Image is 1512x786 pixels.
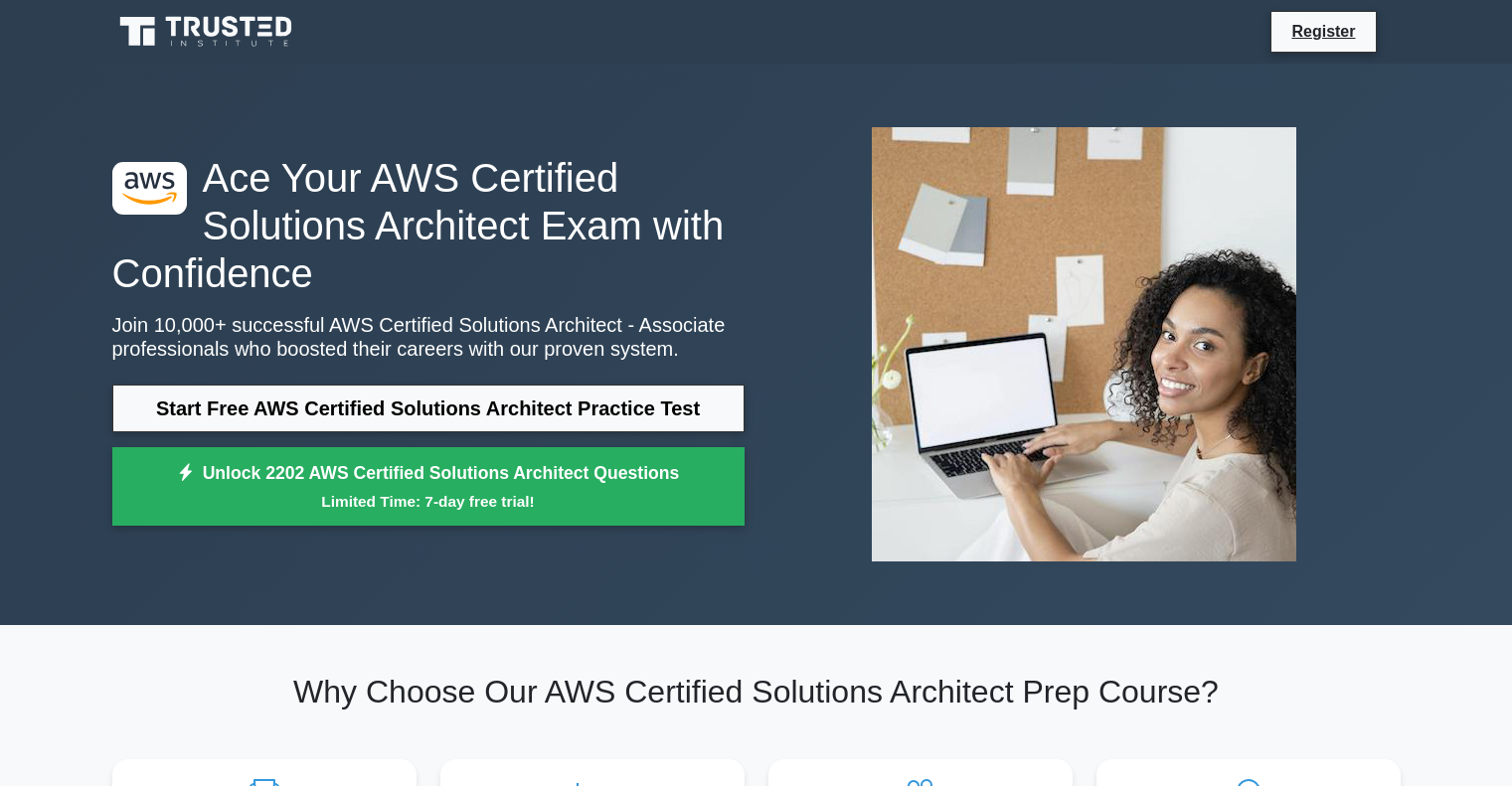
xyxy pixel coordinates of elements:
[137,490,720,513] small: Limited Time: 7-day free trial!
[112,313,745,361] p: Join 10,000+ successful AWS Certified Solutions Architect - Associate professionals who boosted t...
[1279,19,1367,44] a: Register
[112,385,745,432] a: Start Free AWS Certified Solutions Architect Practice Test
[112,154,745,297] h1: Ace Your AWS Certified Solutions Architect Exam with Confidence
[112,673,1401,710] h2: Why Choose Our AWS Certified Solutions Architect Prep Course?
[112,447,745,527] a: Unlock 2202 AWS Certified Solutions Architect QuestionsLimited Time: 7-day free trial!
